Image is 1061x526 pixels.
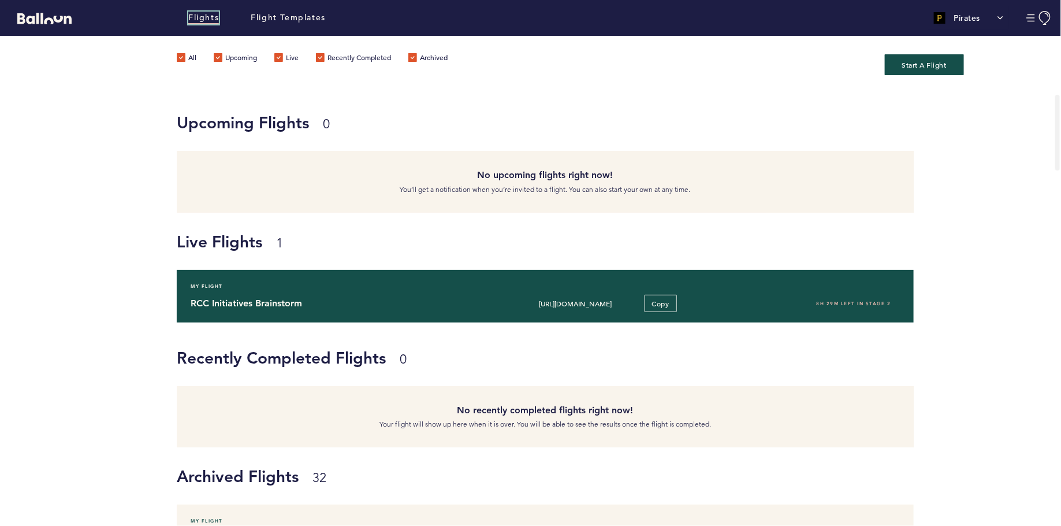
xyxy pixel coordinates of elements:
[400,351,407,367] small: 0
[191,297,476,310] h4: RCC Initiatives Brainstorm
[185,403,905,417] h4: No recently completed flights right now!
[312,470,326,486] small: 32
[1026,11,1052,25] button: Manage Account
[928,6,1010,29] button: Pirates
[652,299,669,308] span: Copy
[177,111,905,134] h1: Upcoming Flights
[185,184,905,195] p: You’ll get a notification when you’re invited to a flight. You can also start your own at any time.
[276,235,283,251] small: 1
[188,12,219,24] a: Flights
[645,295,677,312] button: Copy
[9,12,72,24] a: Balloon
[17,13,72,24] svg: Balloon
[177,346,905,369] h1: Recently Completed Flights
[177,53,196,65] label: All
[191,280,223,292] span: My Flight
[817,301,891,306] span: 8H 29M left in stage 2
[177,465,1052,488] h1: Archived Flights
[185,168,905,182] h4: No upcoming flights right now!
[323,116,330,132] small: 0
[251,12,326,24] a: Flight Templates
[214,53,257,65] label: Upcoming
[408,53,448,65] label: Archived
[185,418,905,430] p: Your flight will show up here when it is over. You will be able to see the results once the fligh...
[954,12,981,24] p: Pirates
[885,54,964,75] button: Start A Flight
[316,53,391,65] label: Recently Completed
[177,230,1052,253] h1: Live Flights
[274,53,299,65] label: Live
